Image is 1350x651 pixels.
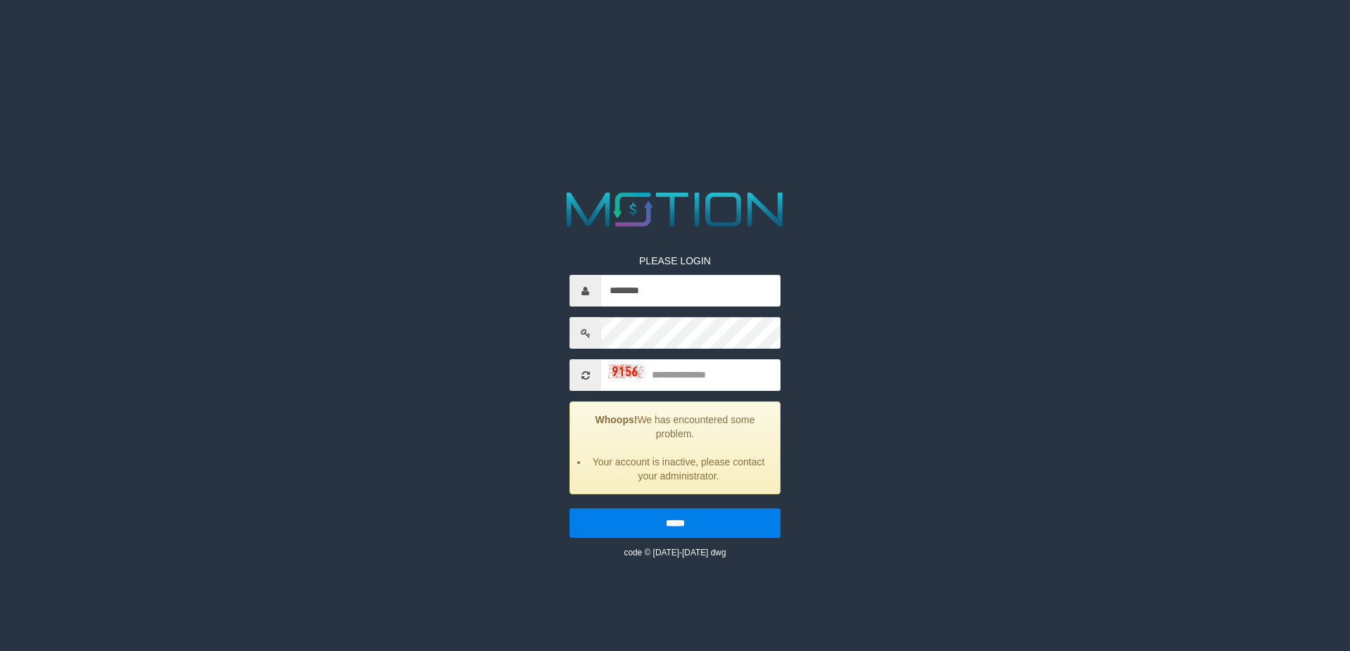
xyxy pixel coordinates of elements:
[570,401,780,494] div: We has encountered some problem.
[608,364,643,378] img: captcha
[596,414,638,425] strong: Whoops!
[588,455,769,483] li: Your account is inactive, please contact your administrator.
[557,186,793,233] img: MOTION_logo.png
[624,548,726,557] small: code © [DATE]-[DATE] dwg
[570,254,780,268] p: PLEASE LOGIN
